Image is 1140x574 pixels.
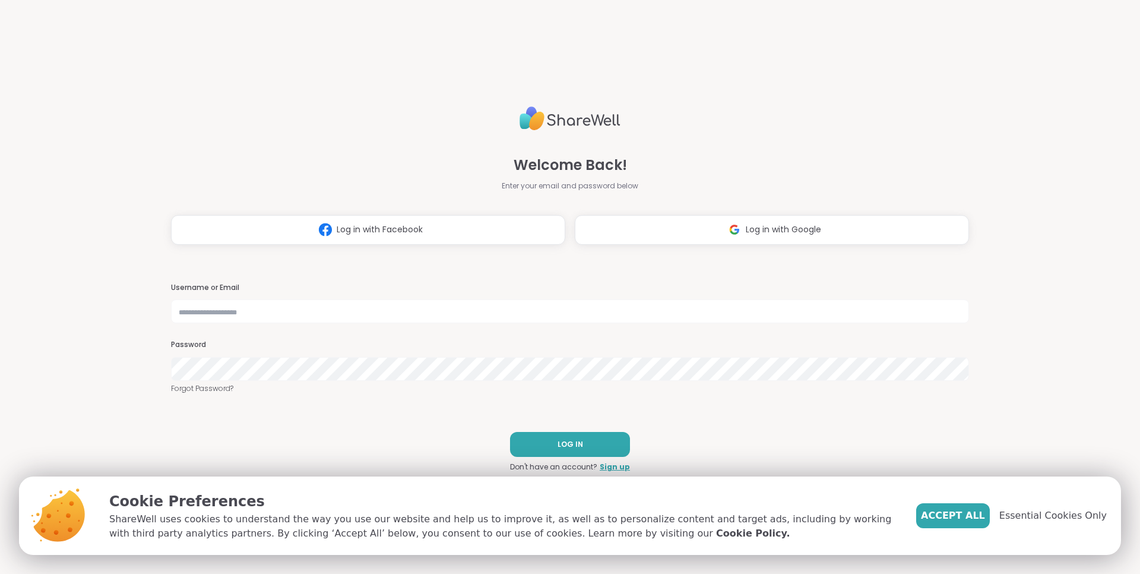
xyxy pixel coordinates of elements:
[514,154,627,176] span: Welcome Back!
[171,340,969,350] h3: Password
[510,432,630,457] button: LOG IN
[558,439,583,450] span: LOG IN
[171,383,969,394] a: Forgot Password?
[916,503,990,528] button: Accept All
[921,509,985,523] span: Accept All
[520,102,620,135] img: ShareWell Logo
[600,462,630,472] a: Sign up
[337,223,423,236] span: Log in with Facebook
[999,509,1107,523] span: Essential Cookies Only
[746,223,821,236] span: Log in with Google
[109,491,897,512] p: Cookie Preferences
[171,215,565,245] button: Log in with Facebook
[314,219,337,241] img: ShareWell Logomark
[575,215,969,245] button: Log in with Google
[109,512,897,541] p: ShareWell uses cookies to understand the way you use our website and help us to improve it, as we...
[510,462,597,472] span: Don't have an account?
[716,526,790,541] a: Cookie Policy.
[502,181,638,191] span: Enter your email and password below
[171,283,969,293] h3: Username or Email
[723,219,746,241] img: ShareWell Logomark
